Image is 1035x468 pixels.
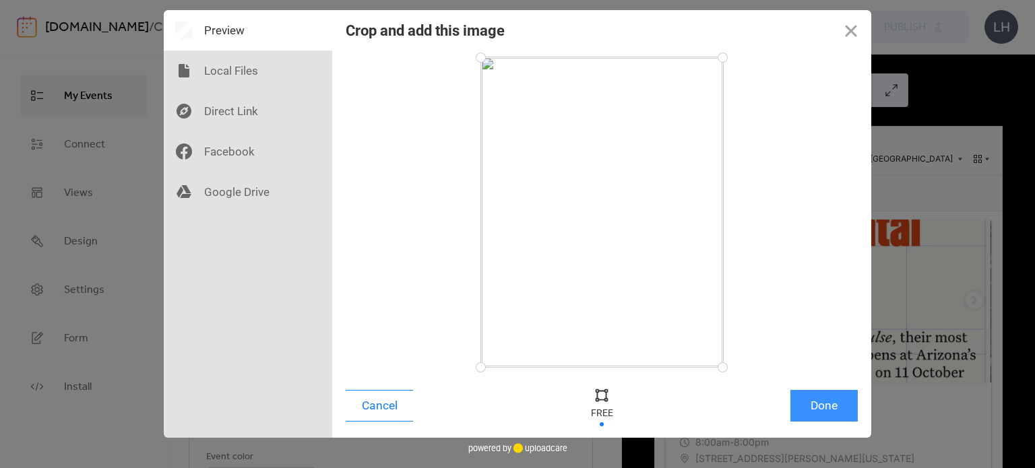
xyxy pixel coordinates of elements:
div: Facebook [164,131,332,172]
a: uploadcare [511,443,567,453]
button: Cancel [346,390,413,422]
button: Close [831,10,871,51]
div: Crop and add this image [346,22,505,39]
div: Direct Link [164,91,332,131]
div: Local Files [164,51,332,91]
div: powered by [468,438,567,458]
button: Done [790,390,858,422]
div: Google Drive [164,172,332,212]
div: Preview [164,10,332,51]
